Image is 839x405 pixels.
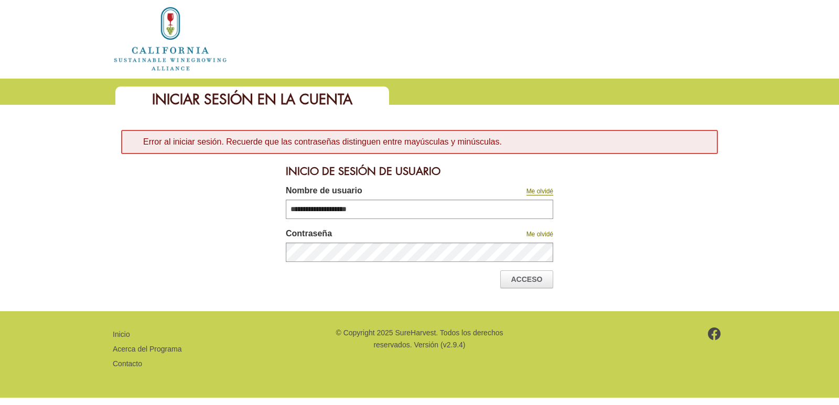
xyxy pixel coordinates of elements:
[286,164,440,178] font: Inicio de sesión de usuario
[113,5,228,72] img: logo_cswa2x.png
[708,327,721,340] img: footer-facebook.png
[526,231,553,238] a: Me olvidé
[113,34,228,42] a: Hogar
[526,188,553,195] a: Me olvidé
[113,345,182,353] a: Acerca del Programa
[286,186,362,195] font: Nombre de usuario
[113,330,130,338] a: Inicio
[500,270,553,288] a: Acceso
[143,137,502,146] font: Error al iniciar sesión. Recuerde que las contraseñas distinguen entre mayúsculas y minúsculas.
[286,229,332,238] font: Contraseña
[511,275,543,283] font: Acceso
[152,90,352,108] font: Iniciar sesión en la cuenta
[113,359,142,368] a: Contacto
[336,329,503,348] font: © Copyright 2025 SureHarvest. Todos los derechos reservados. Versión (v2.9.4)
